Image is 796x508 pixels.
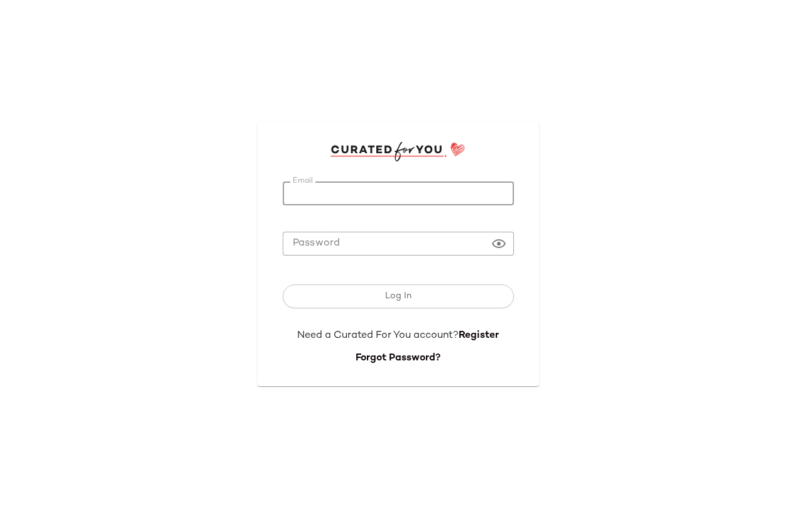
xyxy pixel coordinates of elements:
[297,330,459,341] span: Need a Curated For You account?
[384,291,412,301] span: Log In
[330,142,466,161] img: cfy_login_logo.DGdB1djN.svg
[283,284,514,308] button: Log In
[356,353,440,364] a: Forgot Password?
[459,330,499,341] a: Register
